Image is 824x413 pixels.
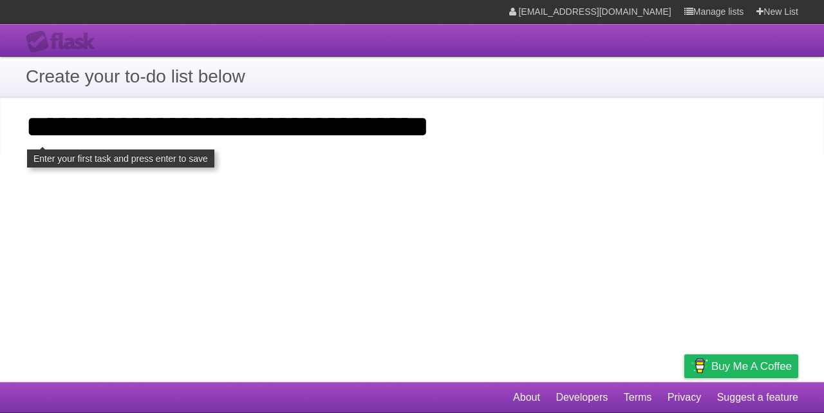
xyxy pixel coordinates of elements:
div: Flask [26,30,103,53]
a: About [513,385,540,410]
a: Developers [556,385,608,410]
a: Suggest a feature [717,385,798,410]
img: Buy me a coffee [691,355,708,377]
a: Terms [624,385,652,410]
h1: Create your to-do list below [26,63,798,90]
span: Buy me a coffee [711,355,792,378]
a: Privacy [668,385,701,410]
a: Buy me a coffee [684,354,798,378]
